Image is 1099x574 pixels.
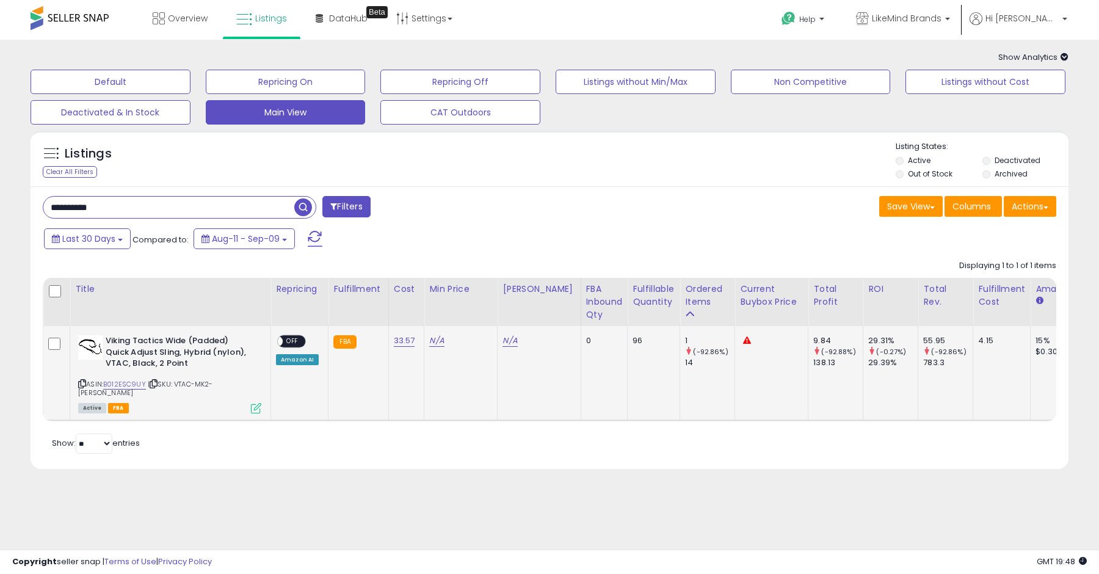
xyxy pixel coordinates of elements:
[781,11,796,26] i: Get Help
[276,354,319,365] div: Amazon AI
[380,100,540,125] button: CAT Outdoors
[872,12,941,24] span: LikeMind Brands
[276,283,323,296] div: Repricing
[333,283,383,296] div: Fulfillment
[868,357,918,368] div: 29.39%
[970,12,1067,40] a: Hi [PERSON_NAME]
[329,12,368,24] span: DataHub
[394,335,415,347] a: 33.57
[132,234,189,245] span: Compared to:
[586,283,623,321] div: FBA inbound Qty
[65,145,112,162] h5: Listings
[75,283,266,296] div: Title
[194,228,295,249] button: Aug-11 - Sep-09
[255,12,287,24] span: Listings
[1036,296,1043,307] small: Amazon Fees.
[206,100,366,125] button: Main View
[206,70,366,94] button: Repricing On
[813,357,863,368] div: 138.13
[633,283,675,308] div: Fulfillable Quantity
[78,335,261,412] div: ASIN:
[380,70,540,94] button: Repricing Off
[985,12,1059,24] span: Hi [PERSON_NAME]
[868,335,918,346] div: 29.31%
[394,283,419,296] div: Cost
[978,335,1021,346] div: 4.15
[366,6,388,18] div: Tooltip anchor
[502,283,575,296] div: [PERSON_NAME]
[78,403,106,413] span: All listings currently available for purchase on Amazon
[52,437,140,449] span: Show: entries
[333,335,356,349] small: FBA
[556,70,716,94] button: Listings without Min/Max
[1004,196,1056,217] button: Actions
[685,335,734,346] div: 1
[959,260,1056,272] div: Displaying 1 to 1 of 1 items
[43,166,97,178] div: Clear All Filters
[868,283,913,296] div: ROI
[212,233,280,245] span: Aug-11 - Sep-09
[731,70,891,94] button: Non Competitive
[923,283,968,308] div: Total Rev.
[103,379,146,390] a: B012ESC9UY
[998,51,1068,63] span: Show Analytics
[813,335,863,346] div: 9.84
[931,347,966,357] small: (-92.86%)
[799,14,816,24] span: Help
[995,155,1040,165] label: Deactivated
[952,200,991,213] span: Columns
[586,335,618,346] div: 0
[879,196,943,217] button: Save View
[945,196,1002,217] button: Columns
[740,283,803,308] div: Current Buybox Price
[502,335,517,347] a: N/A
[995,169,1028,179] label: Archived
[31,100,190,125] button: Deactivated & In Stock
[106,335,254,372] b: Viking Tactics Wide (Padded) Quick Adjust Sling, Hybrid (nylon), VTAC, Black, 2 Point
[908,155,930,165] label: Active
[429,335,444,347] a: N/A
[168,12,208,24] span: Overview
[821,347,855,357] small: (-92.88%)
[685,357,734,368] div: 14
[813,283,858,308] div: Total Profit
[876,347,906,357] small: (-0.27%)
[923,335,973,346] div: 55.95
[78,379,213,398] span: | SKU: VTAC-MK2-[PERSON_NAME]
[322,196,370,217] button: Filters
[108,403,129,413] span: FBA
[31,70,190,94] button: Default
[283,336,302,347] span: OFF
[772,2,836,40] a: Help
[62,233,115,245] span: Last 30 Days
[905,70,1065,94] button: Listings without Cost
[44,228,131,249] button: Last 30 Days
[633,335,670,346] div: 96
[429,283,492,296] div: Min Price
[685,283,730,308] div: Ordered Items
[908,169,952,179] label: Out of Stock
[78,335,103,360] img: 41QcaPe2tBS._SL40_.jpg
[896,141,1068,153] p: Listing States:
[923,357,973,368] div: 783.3
[978,283,1025,308] div: Fulfillment Cost
[693,347,728,357] small: (-92.86%)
